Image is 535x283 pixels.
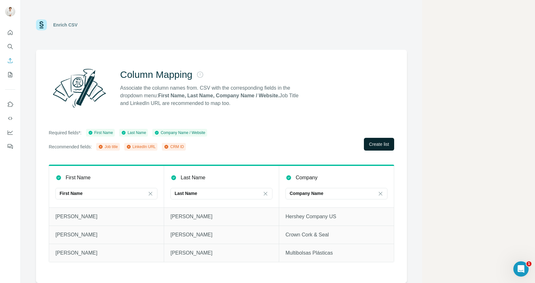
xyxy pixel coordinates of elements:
[5,27,15,38] button: Quick start
[55,249,157,257] p: [PERSON_NAME]
[513,261,529,277] iframe: Intercom live chat
[296,174,317,182] p: Company
[66,174,90,182] p: First Name
[60,190,83,197] p: First Name
[158,93,279,98] strong: First Name, Last Name, Company Name / Website.
[120,84,304,107] p: Associate the column names from. CSV with the corresponding fields in the dropdown menu: Job Titl...
[526,261,531,266] span: 1
[164,144,184,150] div: CRM ID
[154,130,205,136] div: Company Name / Website
[49,144,92,150] p: Recommended fields:
[5,99,15,110] button: Use Surfe on LinkedIn
[170,213,272,220] p: [PERSON_NAME]
[5,141,15,152] button: Feedback
[5,113,15,124] button: Use Surfe API
[5,127,15,138] button: Dashboard
[55,231,157,239] p: [PERSON_NAME]
[170,231,272,239] p: [PERSON_NAME]
[55,213,157,220] p: [PERSON_NAME]
[120,69,192,80] h2: Column Mapping
[88,130,113,136] div: First Name
[49,65,110,111] img: Surfe Illustration - Column Mapping
[98,144,118,150] div: Job title
[5,69,15,80] button: My lists
[175,190,197,197] p: Last Name
[121,130,146,136] div: Last Name
[286,249,387,257] p: Multibolsas Plásticas
[36,19,47,30] img: Surfe Logo
[286,231,387,239] p: Crown Cork & Seal
[181,174,205,182] p: Last Name
[369,141,389,147] span: Create list
[5,55,15,66] button: Enrich CSV
[126,144,156,150] div: LinkedIn URL
[5,41,15,52] button: Search
[53,22,77,28] div: Enrich CSV
[5,6,15,17] img: Avatar
[170,249,272,257] p: [PERSON_NAME]
[290,190,323,197] p: Company Name
[286,213,387,220] p: Hershey Company US
[364,138,394,151] button: Create list
[49,130,82,136] p: Required fields*:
